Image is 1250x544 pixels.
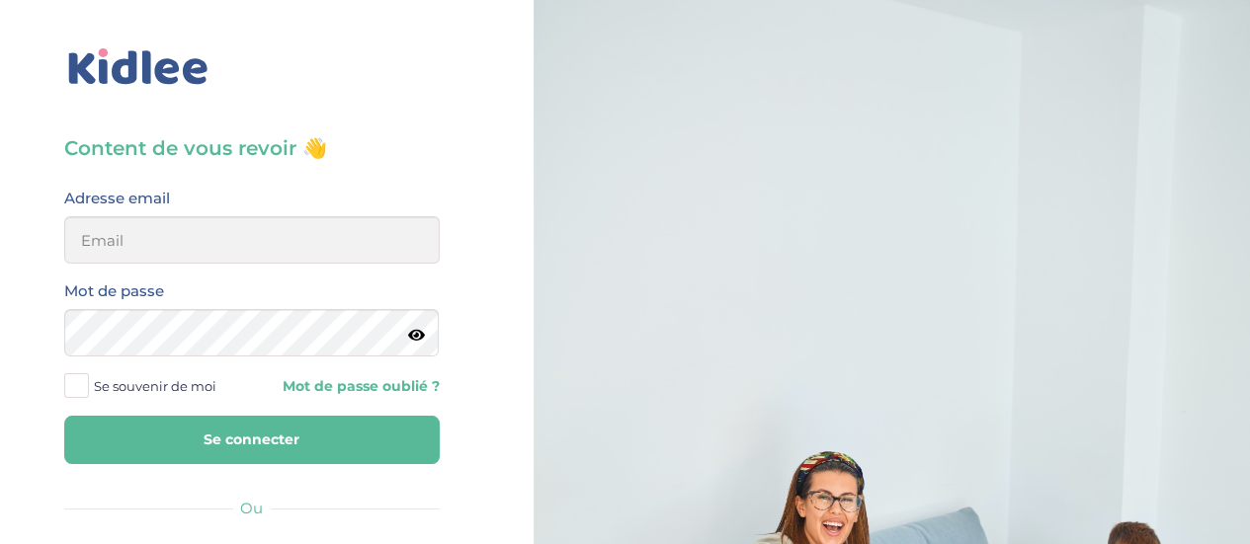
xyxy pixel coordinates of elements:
span: Se souvenir de moi [94,373,216,399]
label: Mot de passe [64,278,164,304]
a: Mot de passe oublié ? [267,377,440,396]
h3: Content de vous revoir 👋 [64,134,440,162]
img: logo_kidlee_bleu [64,44,212,90]
input: Email [64,216,440,264]
span: Ou [240,499,263,517]
button: Se connecter [64,416,440,464]
label: Adresse email [64,186,170,211]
